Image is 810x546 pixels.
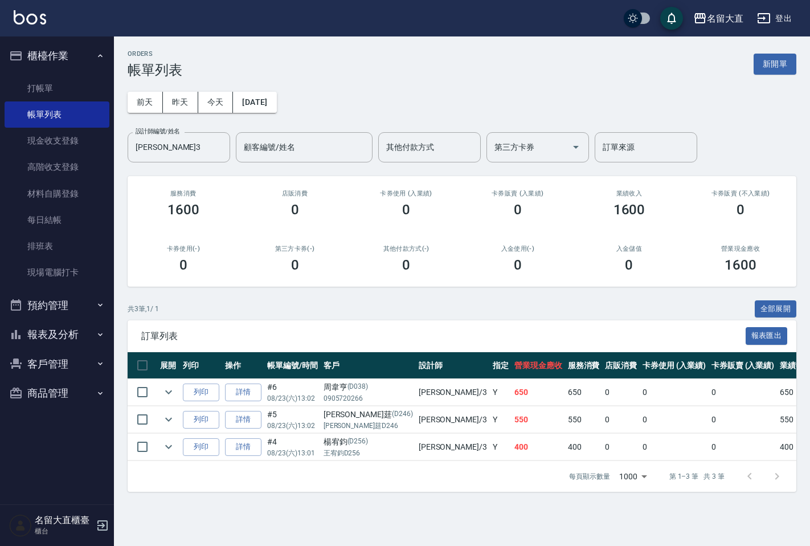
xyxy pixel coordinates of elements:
[364,190,448,197] h2: 卡券使用 (入業績)
[613,202,645,218] h3: 1600
[324,381,413,393] div: 周韋亨
[324,409,413,421] div: [PERSON_NAME]莛
[755,300,797,318] button: 全部展開
[640,434,709,461] td: 0
[514,202,522,218] h3: 0
[707,11,743,26] div: 名留大直
[640,406,709,433] td: 0
[640,352,709,379] th: 卡券使用 (入業績)
[5,291,109,320] button: 預約管理
[128,62,182,78] h3: 帳單列表
[698,245,783,252] h2: 營業現金應收
[225,438,261,456] a: 詳情
[324,436,413,448] div: 楊宥鈞
[5,207,109,233] a: 每日結帳
[14,10,46,25] img: Logo
[512,434,565,461] td: 400
[565,379,603,406] td: 650
[476,245,560,252] h2: 入金使用(-)
[416,352,490,379] th: 設計師
[725,257,756,273] h3: 1600
[737,202,744,218] h3: 0
[5,320,109,349] button: 報表及分析
[565,434,603,461] td: 400
[141,245,226,252] h2: 卡券使用(-)
[167,202,199,218] h3: 1600
[709,379,778,406] td: 0
[512,352,565,379] th: 營業現金應收
[625,257,633,273] h3: 0
[490,434,512,461] td: Y
[347,436,369,448] p: (D256)
[5,128,109,154] a: 現金收支登錄
[490,406,512,433] td: Y
[587,190,672,197] h2: 業績收入
[512,406,565,433] td: 550
[141,190,226,197] h3: 服務消費
[291,257,299,273] h3: 0
[709,406,778,433] td: 0
[416,434,490,461] td: [PERSON_NAME] /3
[253,190,337,197] h2: 店販消費
[490,379,512,406] td: Y
[291,202,299,218] h3: 0
[490,352,512,379] th: 指定
[5,101,109,128] a: 帳單列表
[5,349,109,379] button: 客戶管理
[602,379,640,406] td: 0
[752,8,796,29] button: 登出
[5,259,109,286] a: 現場電腦打卡
[225,411,261,429] a: 詳情
[416,406,490,433] td: [PERSON_NAME] /3
[567,138,585,156] button: Open
[754,54,796,75] button: 新開單
[5,154,109,180] a: 高階收支登錄
[669,471,725,482] p: 第 1–3 筆 共 3 筆
[709,434,778,461] td: 0
[160,384,177,401] button: expand row
[128,50,182,58] h2: ORDERS
[512,379,565,406] td: 650
[392,409,413,421] p: (D246)
[565,352,603,379] th: 服務消費
[163,92,198,113] button: 昨天
[233,92,276,113] button: [DATE]
[160,411,177,428] button: expand row
[347,381,369,393] p: (D038)
[183,384,219,401] button: 列印
[615,461,651,492] div: 1000
[476,190,560,197] h2: 卡券販賣 (入業績)
[5,378,109,408] button: 商品管理
[364,245,448,252] h2: 其他付款方式(-)
[157,352,180,379] th: 展開
[565,406,603,433] td: 550
[602,406,640,433] td: 0
[264,352,321,379] th: 帳單編號/時間
[5,75,109,101] a: 打帳單
[128,304,159,314] p: 共 3 筆, 1 / 1
[267,393,318,404] p: 08/23 (六) 13:02
[5,233,109,259] a: 排班表
[222,352,264,379] th: 操作
[324,448,413,458] p: 王宥鈞D256
[569,471,610,482] p: 每頁顯示數量
[5,41,109,71] button: 櫃檯作業
[267,421,318,431] p: 08/23 (六) 13:02
[640,379,709,406] td: 0
[264,406,321,433] td: #5
[5,181,109,207] a: 材料自購登錄
[35,526,93,536] p: 櫃台
[264,434,321,461] td: #4
[602,352,640,379] th: 店販消費
[416,379,490,406] td: [PERSON_NAME] /3
[709,352,778,379] th: 卡券販賣 (入業績)
[267,448,318,458] p: 08/23 (六) 13:01
[402,257,410,273] h3: 0
[225,384,261,401] a: 詳情
[660,7,683,30] button: save
[754,58,796,69] a: 新開單
[183,411,219,429] button: 列印
[402,202,410,218] h3: 0
[602,434,640,461] td: 0
[35,515,93,526] h5: 名留大直櫃臺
